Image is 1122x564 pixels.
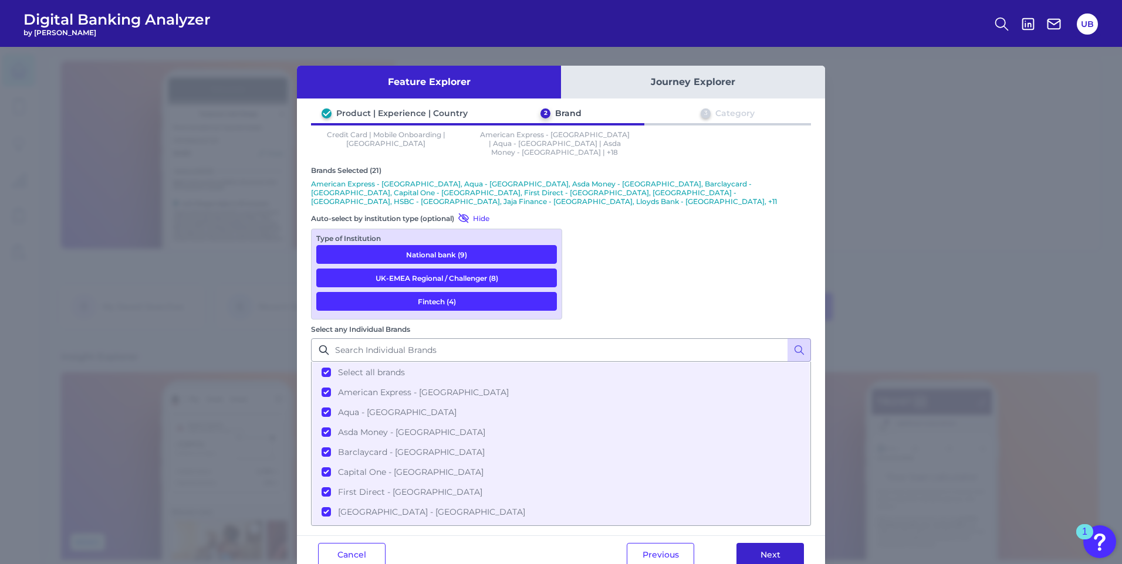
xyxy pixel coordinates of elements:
[336,108,468,118] div: Product | Experience | Country
[316,245,557,264] button: National bank (9)
[338,467,484,477] span: Capital One - [GEOGRAPHIC_DATA]
[338,387,509,397] span: American Express - [GEOGRAPHIC_DATA]
[561,66,825,98] button: Journey Explorer
[480,130,630,157] p: American Express - [GEOGRAPHIC_DATA] | Aqua - [GEOGRAPHIC_DATA] | Asda Money - [GEOGRAPHIC_DATA] ...
[311,179,811,206] p: American Express - [GEOGRAPHIC_DATA], Aqua - [GEOGRAPHIC_DATA], Asda Money - [GEOGRAPHIC_DATA], B...
[715,108,755,118] div: Category
[338,447,485,457] span: Barclaycard - [GEOGRAPHIC_DATA]
[312,522,810,542] button: HSBC - [GEOGRAPHIC_DATA]
[338,507,525,517] span: [GEOGRAPHIC_DATA] - [GEOGRAPHIC_DATA]
[23,28,211,37] span: by [PERSON_NAME]
[1083,525,1116,558] button: Open Resource Center, 1 new notification
[540,108,550,118] div: 2
[338,367,405,378] span: Select all brands
[1077,13,1098,35] button: UB
[311,212,562,224] div: Auto-select by institution type (optional)
[312,502,810,522] button: [GEOGRAPHIC_DATA] - [GEOGRAPHIC_DATA]
[312,462,810,482] button: Capital One - [GEOGRAPHIC_DATA]
[316,234,557,243] div: Type of Institution
[312,362,810,382] button: Select all brands
[316,292,557,311] button: Fintech (4)
[555,108,582,118] div: Brand
[311,166,811,175] div: Brands Selected (21)
[311,130,461,157] p: Credit Card | Mobile Onboarding | [GEOGRAPHIC_DATA]
[701,108,711,118] div: 3
[312,402,810,422] button: Aqua - [GEOGRAPHIC_DATA]
[338,487,482,497] span: First Direct - [GEOGRAPHIC_DATA]
[316,269,557,287] button: UK-EMEA Regional / Challenger (8)
[454,212,489,224] button: Hide
[312,442,810,462] button: Barclaycard - [GEOGRAPHIC_DATA]
[311,325,410,334] label: Select any Individual Brands
[23,11,211,28] span: Digital Banking Analyzer
[312,422,810,442] button: Asda Money - [GEOGRAPHIC_DATA]
[312,482,810,502] button: First Direct - [GEOGRAPHIC_DATA]
[312,382,810,402] button: American Express - [GEOGRAPHIC_DATA]
[338,427,485,437] span: Asda Money - [GEOGRAPHIC_DATA]
[1082,532,1087,547] div: 1
[311,338,811,362] input: Search Individual Brands
[338,407,457,417] span: Aqua - [GEOGRAPHIC_DATA]
[297,66,561,98] button: Feature Explorer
